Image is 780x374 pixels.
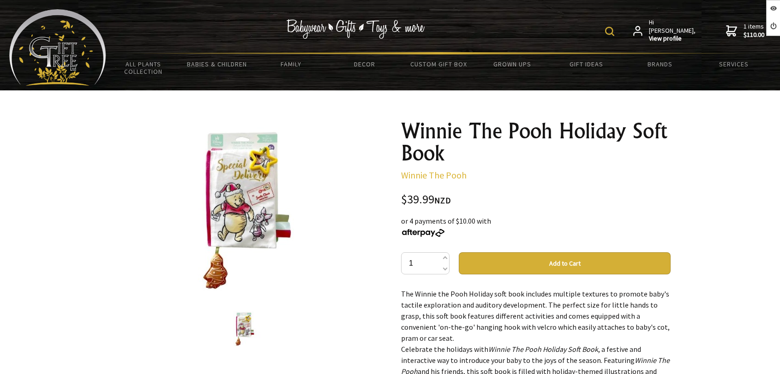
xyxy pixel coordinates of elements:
strong: View profile [649,35,696,43]
img: Afterpay [401,229,445,237]
img: Babywear - Gifts - Toys & more [287,19,425,39]
a: Decor [328,54,402,74]
div: or 4 payments of $10.00 with [401,215,671,237]
div: $39.99 [401,194,671,206]
h1: Winnie The Pooh Holiday Soft Book [401,120,671,164]
span: NZD [434,195,451,206]
em: Winnie The Pooh Holiday Soft Book [488,344,598,354]
strong: $110.00 [744,31,764,39]
img: Babyware - Gifts - Toys and more... [9,9,106,86]
a: Custom Gift Box [402,54,475,74]
a: Grown Ups [475,54,549,74]
img: product search [605,27,614,36]
a: 1 items$110.00 [726,18,764,43]
a: Family [254,54,328,74]
img: Winnie The Pooh Holiday Soft Book [227,311,262,346]
img: Winnie The Pooh Holiday Soft Book [161,127,327,293]
button: Add to Cart [459,252,671,274]
a: All Plants Collection [106,54,180,81]
a: Gift Ideas [549,54,623,74]
a: Brands [623,54,697,74]
a: Hi [PERSON_NAME],View profile [633,18,696,43]
a: Babies & Children [180,54,254,74]
span: 1 items [744,22,764,39]
span: Hi [PERSON_NAME], [649,18,696,43]
a: Services [697,54,771,74]
a: Winnie The Pooh [401,169,467,181]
